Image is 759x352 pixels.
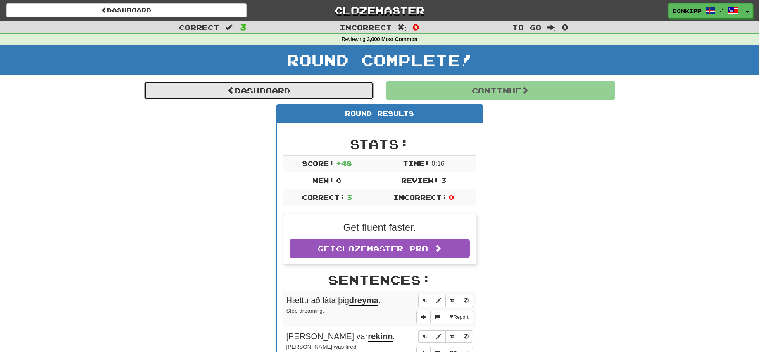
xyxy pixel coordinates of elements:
span: / [720,7,724,12]
span: Incorrect [340,23,392,31]
h1: Round Complete! [3,52,756,68]
span: Hættu að láta þig . [286,296,381,306]
span: To go [512,23,541,31]
strong: 3,000 Most Common [367,36,417,42]
button: Toggle ignore [459,330,473,343]
span: Clozemaster Pro [336,244,428,253]
span: : [397,24,407,31]
small: Stop dreaming. [286,308,324,314]
button: Report [444,311,473,323]
h2: Sentences: [283,273,476,287]
h2: Stats: [283,137,476,151]
u: rekinn [368,332,393,342]
span: Correct: [302,193,345,201]
span: 0 : 16 [432,160,445,167]
div: More sentence controls [416,311,473,323]
div: Round Results [277,105,483,123]
span: 3 [441,176,446,184]
a: GetClozemaster Pro [290,239,470,258]
span: Correct [179,23,219,31]
div: Sentence controls [418,330,473,343]
span: + 48 [336,159,352,167]
button: Play sentence audio [418,330,432,343]
span: : [225,24,234,31]
div: Sentence controls [418,295,473,307]
button: Edit sentence [432,330,446,343]
span: donkipp [673,7,702,14]
span: Review: [401,176,439,184]
button: Toggle favorite [445,295,459,307]
a: Dashboard [6,3,247,17]
span: 0 [412,22,419,32]
u: dreyma [349,296,378,306]
a: donkipp / [668,3,742,18]
button: Toggle ignore [459,295,473,307]
button: Play sentence audio [418,295,432,307]
p: Get fluent faster. [290,220,470,235]
a: Dashboard [144,81,374,100]
span: Score: [302,159,334,167]
a: Clozemaster [259,3,500,18]
button: Continue [386,81,615,100]
button: Add sentence to collection [416,311,431,323]
span: 3 [240,22,247,32]
button: Toggle favorite [445,330,459,343]
button: Edit sentence [432,295,446,307]
span: 3 [347,193,352,201]
span: Time: [403,159,430,167]
span: [PERSON_NAME] var . [286,332,395,342]
span: 0 [562,22,569,32]
span: New: [313,176,334,184]
span: : [547,24,556,31]
span: 0 [336,176,341,184]
span: Incorrect: [393,193,447,201]
small: [PERSON_NAME] was fired. [286,344,358,350]
span: 0 [449,193,454,201]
